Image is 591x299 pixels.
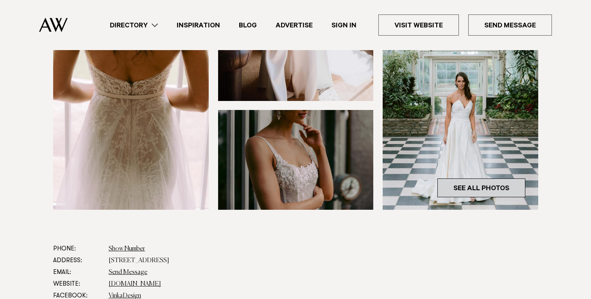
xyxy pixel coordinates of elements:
a: Send Message [109,269,147,276]
a: VinkaDesign [109,293,141,299]
a: Sign In [322,20,366,31]
dt: Address: [53,255,102,267]
a: Visit Website [378,14,459,36]
dt: Email: [53,267,102,278]
a: Send Message [468,14,552,36]
a: Directory [100,20,167,31]
a: Advertise [266,20,322,31]
a: [DOMAIN_NAME] [109,281,161,287]
a: Show Number [109,246,145,252]
dt: Phone: [53,243,102,255]
a: Blog [229,20,266,31]
a: See All Photos [437,178,525,197]
a: Inspiration [167,20,229,31]
dd: [STREET_ADDRESS] [109,255,538,267]
img: Auckland Weddings Logo [39,18,68,32]
dt: Website: [53,278,102,290]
